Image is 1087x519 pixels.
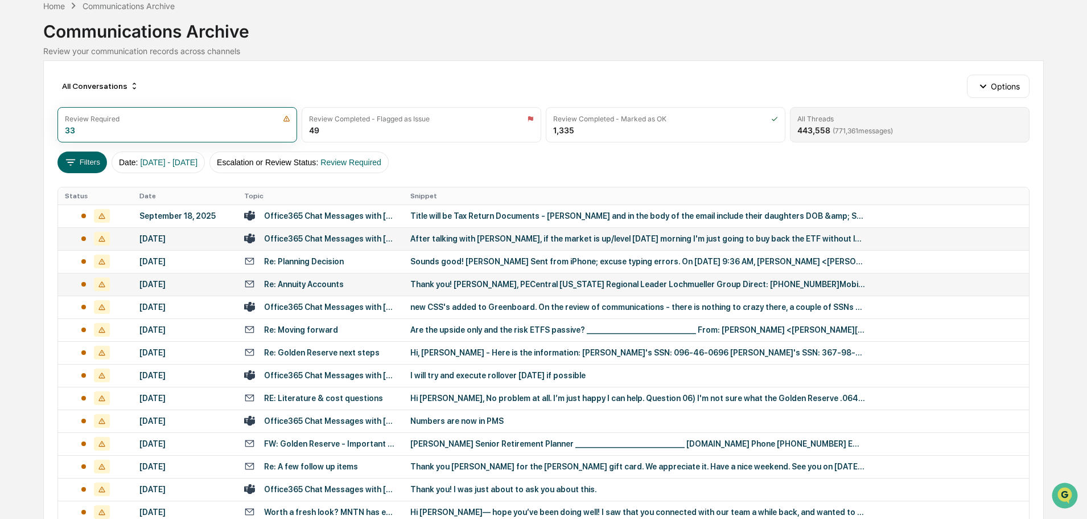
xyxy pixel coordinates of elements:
[83,1,175,11] div: Communications Archive
[410,348,866,357] div: Hi, [PERSON_NAME] - Here is the information: [PERSON_NAME]'s SSN: 096-46-0696 [PERSON_NAME]'s SSN...
[11,166,20,175] div: 🔎
[23,165,72,177] span: Data Lookup
[80,193,138,202] a: Powered byPylon
[410,508,866,517] div: Hi [PERSON_NAME]— hope you’ve been doing well! I saw that you connected with our team a while bac...
[139,325,230,334] div: [DATE]
[264,325,338,334] div: Re: Moving forward
[7,161,76,181] a: 🔎Data Lookup
[553,115,666,123] div: Review Completed - Marked as OK
[283,115,290,122] img: icon
[410,325,866,334] div: Are the upside only and the risk ETFS passive? ________________________________ From: [PERSON_NAM...
[43,1,65,11] div: Home
[264,303,397,312] div: Office365 Chat Messages with [PERSON_NAME], [PERSON_NAME] [PERSON_NAME] on [DATE]
[309,125,319,135] div: 49
[139,371,230,380] div: [DATE]
[264,485,397,494] div: Office365 Chat Messages with [PERSON_NAME], [PERSON_NAME] [PERSON_NAME] on [DATE]
[264,234,397,243] div: Office365 Chat Messages with [PERSON_NAME], [PERSON_NAME] on [DATE]
[410,257,866,266] div: Sounds good! [PERSON_NAME] Sent from iPhone; excuse typing errors. On [DATE] 9:36 AM, [PERSON_NAM...
[264,394,383,403] div: RE: Literature & cost questions
[43,12,1043,42] div: Communications Archive
[527,115,534,122] img: icon
[1051,481,1081,512] iframe: Open customer support
[133,187,237,205] th: Date
[264,280,344,289] div: Re: Annuity Accounts
[410,371,866,380] div: I will try and execute rollover [DATE] if possible
[11,24,207,42] p: How can we help?
[264,439,397,448] div: FW: Golden Reserve - Important Account Information
[410,234,866,243] div: After talking with [PERSON_NAME], if the market is up/level [DATE] morning I'm just going to buy ...
[410,394,866,403] div: Hi [PERSON_NAME], No problem at all. I’m just happy I can help. Question 06) I'm not sure what th...
[39,99,144,108] div: We're available if you need us!
[139,416,230,426] div: [DATE]
[403,187,1029,205] th: Snippet
[83,145,92,154] div: 🗄️
[797,115,834,123] div: All Threads
[410,211,866,220] div: Title will be Tax Return Documents - [PERSON_NAME] and in the body of the email include their dau...
[7,139,78,160] a: 🖐️Preclearance
[11,87,32,108] img: 1746055101610-c473b297-6a78-478c-a979-82029cc54cd1
[237,187,403,205] th: Topic
[113,193,138,202] span: Pylon
[94,144,141,155] span: Attestations
[264,257,344,266] div: Re: Planning Decision
[410,439,866,448] div: [PERSON_NAME] Senior Retirement Planner ________________________________ [DOMAIN_NAME] Phone [PHO...
[209,152,389,173] button: Escalation or Review Status:Review Required
[193,91,207,104] button: Start new chat
[264,348,380,357] div: Re: Golden Reserve next steps
[967,75,1029,97] button: Options
[39,87,187,99] div: Start new chat
[410,416,866,426] div: Numbers are now in PMS
[43,46,1043,56] div: Review your communication records across channels
[139,462,230,471] div: [DATE]
[309,115,430,123] div: Review Completed - Flagged as Issue
[553,125,574,135] div: 1,335
[797,125,893,135] div: 443,558
[139,303,230,312] div: [DATE]
[320,158,381,167] span: Review Required
[264,371,397,380] div: Office365 Chat Messages with [PERSON_NAME], [PERSON_NAME] on [DATE]
[264,416,397,426] div: Office365 Chat Messages with [PERSON_NAME], [PERSON_NAME], [PERSON_NAME], [PERSON_NAME], [PERSON_...
[65,115,120,123] div: Review Required
[139,394,230,403] div: [DATE]
[57,77,143,95] div: All Conversations
[771,115,778,122] img: icon
[139,234,230,243] div: [DATE]
[139,211,230,220] div: September 18, 2025
[78,139,146,160] a: 🗄️Attestations
[139,257,230,266] div: [DATE]
[264,211,397,220] div: Office365 Chat Messages with [PERSON_NAME], [PERSON_NAME] on [DATE]
[833,126,893,135] span: ( 771,361 messages)
[139,280,230,289] div: [DATE]
[139,485,230,494] div: [DATE]
[112,152,205,173] button: Date:[DATE] - [DATE]
[410,303,866,312] div: new CSS's added to Greenboard. On the review of communications - there is nothing to crazy there,...
[264,508,397,517] div: Worth a fresh look? MNTN has evolved.
[65,125,75,135] div: 33
[57,152,107,173] button: Filters
[140,158,197,167] span: [DATE] - [DATE]
[410,280,866,289] div: Thank you! [PERSON_NAME], PE ​​​​ Central [US_STATE] Regional Leader Lochmueller Group Direct: [P...
[139,439,230,448] div: [DATE]
[11,145,20,154] div: 🖐️
[264,462,358,471] div: Re: A few follow up items
[58,187,132,205] th: Status
[23,144,73,155] span: Preclearance
[410,485,866,494] div: Thank you! I was just about to ask you about this.
[139,348,230,357] div: [DATE]
[139,508,230,517] div: [DATE]
[410,462,866,471] div: Thank you [PERSON_NAME] for the [PERSON_NAME] gift card. We appreciate it. Have a nice weekend. S...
